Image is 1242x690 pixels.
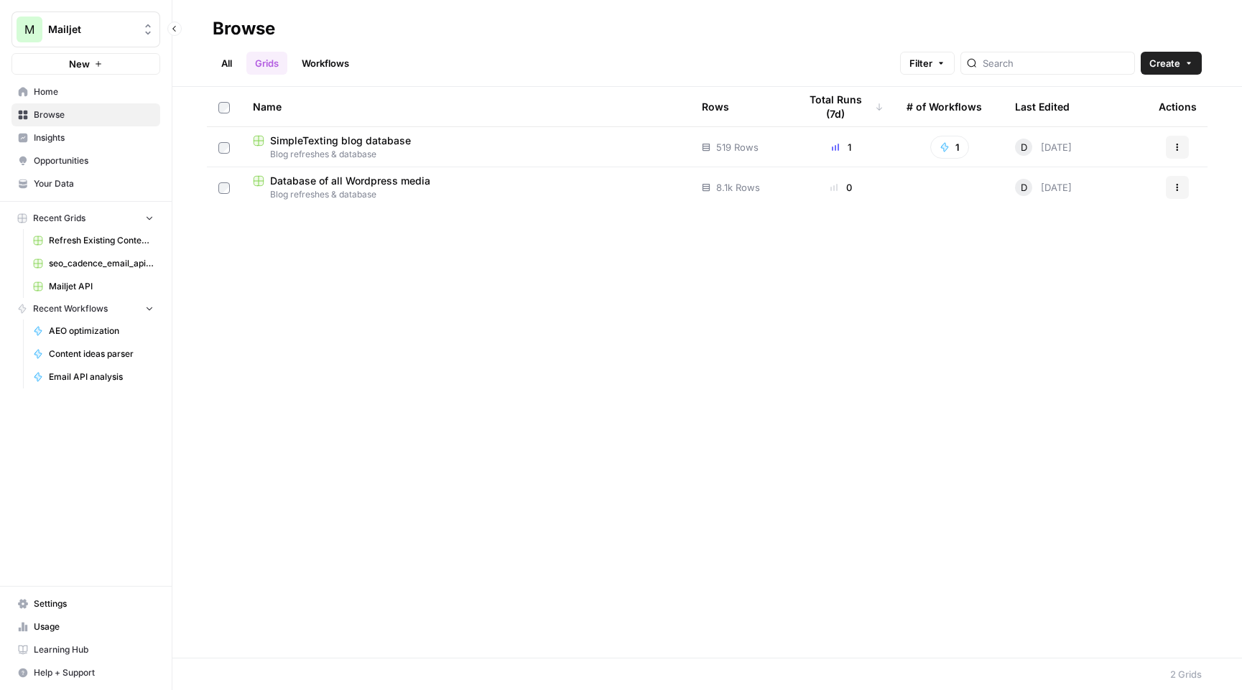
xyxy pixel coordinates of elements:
span: Browse [34,108,154,121]
a: SimpleTexting blog databaseBlog refreshes & database [253,134,679,161]
input: Search [983,56,1129,70]
span: AEO optimization [49,325,154,337]
div: 2 Grids [1170,667,1202,681]
a: Opportunities [11,149,160,172]
a: All [213,52,241,75]
button: New [11,53,160,75]
div: 0 [799,180,884,195]
div: Total Runs (7d) [799,87,884,126]
span: Email API analysis [49,370,154,383]
span: Filter [909,56,932,70]
a: Content ideas parser [27,342,160,365]
span: Usage [34,620,154,633]
span: Blog refreshes & database [253,148,679,161]
a: Email API analysis [27,365,160,388]
a: Refresh Existing Content (1) [27,229,160,252]
span: Your Data [34,177,154,190]
span: Recent Grids [33,212,85,225]
span: Mailjet API [49,280,154,293]
span: Home [34,85,154,98]
button: Create [1141,52,1202,75]
a: Mailjet API [27,275,160,298]
span: Content ideas parser [49,348,154,360]
div: Name [253,87,679,126]
div: # of Workflows [907,87,982,126]
span: Opportunities [34,154,154,167]
a: Home [11,80,160,103]
a: Workflows [293,52,358,75]
a: Insights [11,126,160,149]
button: Filter [900,52,955,75]
button: Recent Workflows [11,298,160,320]
a: Grids [246,52,287,75]
span: D [1021,140,1027,154]
a: Database of all Wordpress mediaBlog refreshes & database [253,174,679,201]
div: Actions [1159,87,1197,126]
span: Insights [34,131,154,144]
span: SimpleTexting blog database [270,134,411,148]
span: seo_cadence_email_api(Persona & Audience).csv [49,257,154,270]
span: Database of all Wordpress media [270,174,430,188]
span: Settings [34,597,154,610]
button: Help + Support [11,661,160,684]
a: Browse [11,103,160,126]
a: AEO optimization [27,320,160,342]
a: seo_cadence_email_api(Persona & Audience).csv [27,252,160,275]
span: Recent Workflows [33,302,108,315]
span: Mailjet [48,22,135,37]
span: Help + Support [34,666,154,679]
span: Create [1149,56,1180,70]
a: Your Data [11,172,160,195]
span: Refresh Existing Content (1) [49,234,154,247]
span: 519 Rows [716,140,759,154]
span: M [24,21,34,38]
button: Recent Grids [11,208,160,229]
a: Learning Hub [11,638,160,661]
button: 1 [930,136,969,159]
span: Blog refreshes & database [253,188,679,201]
a: Settings [11,592,160,615]
a: Usage [11,615,160,638]
div: Last Edited [1015,87,1070,126]
span: New [69,57,90,71]
div: 1 [799,140,884,154]
div: [DATE] [1015,139,1072,156]
span: 8.1k Rows [716,180,760,195]
button: Workspace: Mailjet [11,11,160,47]
span: D [1021,180,1027,195]
span: Learning Hub [34,643,154,656]
div: Rows [702,87,729,126]
div: [DATE] [1015,179,1072,196]
div: Browse [213,17,275,40]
